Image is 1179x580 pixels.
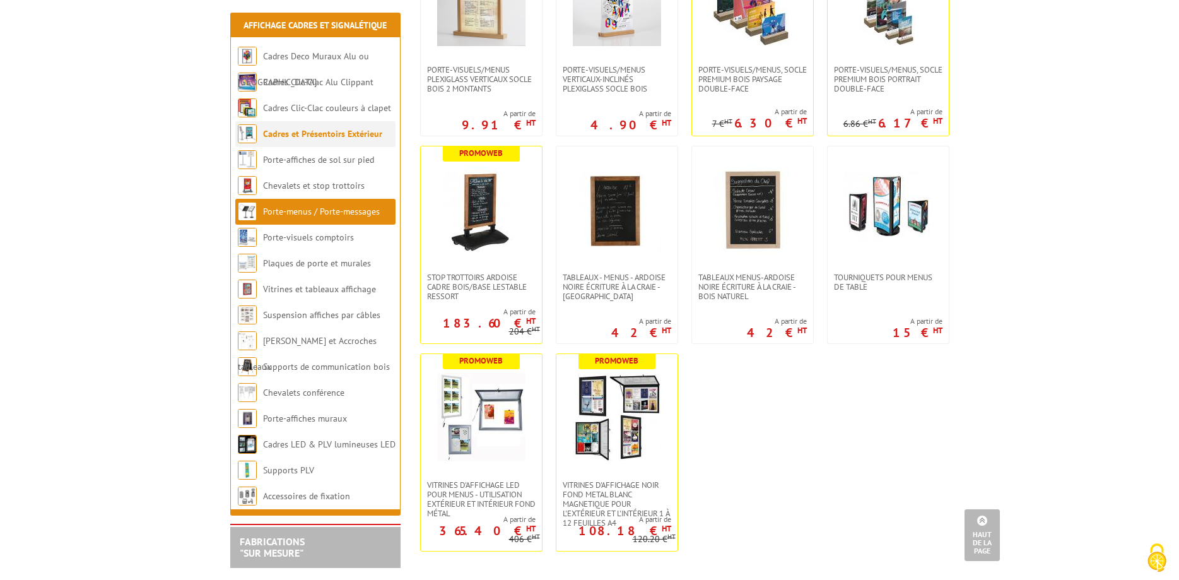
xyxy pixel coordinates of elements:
[556,514,671,524] span: A partir de
[662,325,671,336] sup: HT
[563,480,671,528] span: VITRINES D'AFFICHAGE NOIR FOND METAL BLANC MAGNETIQUE POUR L'EXTÉRIEUR ET L'INTÉRIEUR 1 À 12 FEUI...
[611,316,671,326] span: A partir de
[238,435,257,454] img: Cadres LED & PLV lumineuses LED
[893,329,942,336] p: 15 €
[712,107,807,117] span: A partir de
[263,465,314,476] a: Supports PLV
[443,319,536,327] p: 183.60 €
[667,532,676,541] sup: HT
[734,119,807,127] p: 6.30 €
[526,117,536,128] sup: HT
[238,383,257,402] img: Chevalets conférence
[965,509,1000,561] a: Haut de la page
[590,109,671,119] span: A partir de
[427,65,536,93] span: Porte-Visuels/Menus Plexiglass Verticaux Socle Bois 2 Montants
[263,128,382,139] a: Cadres et Présentoirs Extérieur
[556,65,677,93] a: Porte-Visuels/Menus verticaux-inclinés plexiglass socle bois
[611,329,671,336] p: 42 €
[563,65,671,93] span: Porte-Visuels/Menus verticaux-inclinés plexiglass socle bois
[263,309,380,321] a: Suspension affiches par câbles
[797,325,807,336] sup: HT
[243,20,387,31] a: Affichage Cadres et Signalétique
[263,257,371,269] a: Plaques de porte et murales
[633,535,676,544] p: 120.20 €
[238,305,257,324] img: Suspension affiches par câbles
[263,154,374,165] a: Porte-affiches de sol sur pied
[747,329,807,336] p: 42 €
[563,273,671,301] span: Tableaux - Menus - Ardoise Noire écriture à la craie - [GEOGRAPHIC_DATA]
[238,50,369,88] a: Cadres Deco Muraux Alu ou [GEOGRAPHIC_DATA]
[526,523,536,534] sup: HT
[828,273,949,292] a: Tourniquets pour Menus de table
[439,527,536,535] p: 365.40 €
[263,180,365,191] a: Chevalets et stop trottoirs
[1141,542,1173,574] img: Cookies (fenêtre modale)
[843,107,942,117] span: A partir de
[238,47,257,66] img: Cadres Deco Muraux Alu ou Bois
[509,535,540,544] p: 406 €
[590,121,671,129] p: 4.90 €
[843,119,876,129] p: 6.86 €
[238,150,257,169] img: Porte-affiches de sol sur pied
[509,327,540,336] p: 204 €
[238,228,257,247] img: Porte-visuels comptoirs
[427,480,536,518] span: Vitrines d'affichage LED pour Menus - utilisation extérieur et intérieur fond métal
[698,273,807,301] span: Tableaux menus-Ardoise Noire écriture à la craie - Bois Naturel
[263,490,350,502] a: Accessoires de fixation
[240,535,305,559] a: FABRICATIONS"Sur Mesure"
[662,117,671,128] sup: HT
[238,409,257,428] img: Porte-affiches muraux
[573,165,661,254] img: Tableaux - Menus - Ardoise Noire écriture à la craie - Bois Foncé
[532,532,540,541] sup: HT
[933,115,942,126] sup: HT
[421,480,542,518] a: Vitrines d'affichage LED pour Menus - utilisation extérieur et intérieur fond métal
[263,232,354,243] a: Porte-visuels comptoirs
[698,65,807,93] span: PORTE-VISUELS/MENUS, SOCLE PREMIUM BOIS PAYSAGE DOUBLE-FACE
[868,117,876,126] sup: HT
[828,65,949,93] a: PORTE-VISUELS/MENUS, SOCLE PREMIUM BOIS PORTRAIT DOUBLE-FACE
[437,165,525,254] img: STOP TROTTOIRS ARDOISE CADRE BOIS/BASE LESTABLE RESSORT
[238,280,257,299] img: Vitrines et tableaux affichage
[238,202,257,221] img: Porte-menus / Porte-messages
[595,355,638,366] b: Promoweb
[692,273,813,301] a: Tableaux menus-Ardoise Noire écriture à la craie - Bois Naturel
[263,102,391,114] a: Cadres Clic-Clac couleurs à clapet
[437,373,525,461] img: Vitrines d'affichage LED pour Menus - utilisation extérieur et intérieur fond métal
[844,165,932,254] img: Tourniquets pour Menus de table
[797,115,807,126] sup: HT
[834,273,942,292] span: Tourniquets pour Menus de table
[263,76,373,88] a: Cadres Clic-Clac Alu Clippant
[459,148,503,158] b: Promoweb
[724,117,732,126] sup: HT
[238,98,257,117] img: Cadres Clic-Clac couleurs à clapet
[556,273,677,301] a: Tableaux - Menus - Ardoise Noire écriture à la craie - [GEOGRAPHIC_DATA]
[238,254,257,273] img: Plaques de porte et murales
[421,307,536,317] span: A partir de
[421,514,536,524] span: A partir de
[747,316,807,326] span: A partir de
[459,355,503,366] b: Promoweb
[878,119,942,127] p: 6.17 €
[692,65,813,93] a: PORTE-VISUELS/MENUS, SOCLE PREMIUM BOIS PAYSAGE DOUBLE-FACE
[238,124,257,143] img: Cadres et Présentoirs Extérieur
[573,373,661,461] img: VITRINES D'AFFICHAGE NOIR FOND METAL BLANC MAGNETIQUE POUR L'EXTÉRIEUR ET L'INTÉRIEUR 1 À 12 FEUI...
[238,331,257,350] img: Cimaises et Accroches tableaux
[263,439,396,450] a: Cadres LED & PLV lumineuses LED
[238,335,377,372] a: [PERSON_NAME] et Accroches tableaux
[263,206,380,217] a: Porte-menus / Porte-messages
[421,65,542,93] a: Porte-Visuels/Menus Plexiglass Verticaux Socle Bois 2 Montants
[462,109,536,119] span: A partir de
[263,387,344,398] a: Chevalets conférence
[662,523,671,534] sup: HT
[708,165,797,254] img: Tableaux menus-Ardoise Noire écriture à la craie - Bois Naturel
[893,316,942,326] span: A partir de
[578,527,671,535] p: 108.18 €
[526,316,536,326] sup: HT
[532,324,540,333] sup: HT
[263,361,390,372] a: Supports de communication bois
[556,480,677,528] a: VITRINES D'AFFICHAGE NOIR FOND METAL BLANC MAGNETIQUE POUR L'EXTÉRIEUR ET L'INTÉRIEUR 1 À 12 FEUI...
[238,461,257,480] img: Supports PLV
[238,176,257,195] img: Chevalets et stop trottoirs
[834,65,942,93] span: PORTE-VISUELS/MENUS, SOCLE PREMIUM BOIS PORTRAIT DOUBLE-FACE
[1135,537,1179,580] button: Cookies (fenêtre modale)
